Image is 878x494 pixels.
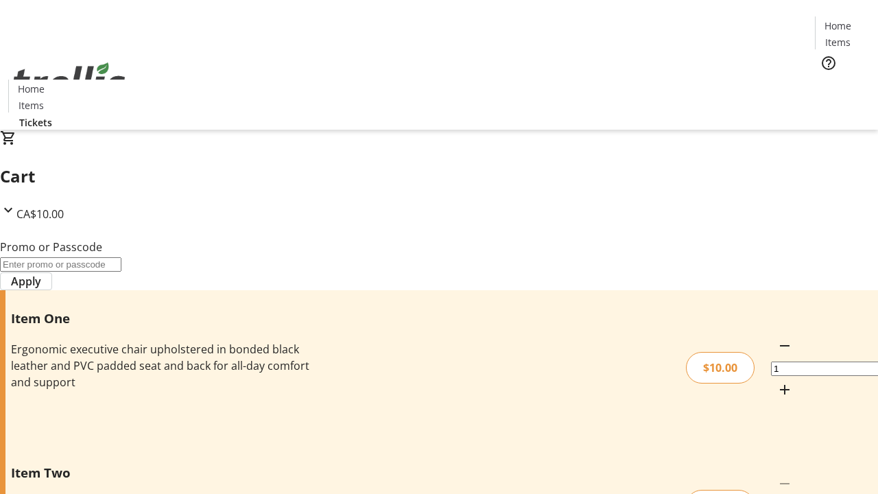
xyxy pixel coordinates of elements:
span: Tickets [19,115,52,130]
span: Tickets [826,80,859,94]
a: Items [816,35,859,49]
a: Home [9,82,53,96]
img: Orient E2E Organization RHEd66kvN3's Logo [8,47,130,116]
a: Tickets [8,115,63,130]
button: Help [815,49,842,77]
div: Ergonomic executive chair upholstered in bonded black leather and PVC padded seat and back for al... [11,341,311,390]
div: $10.00 [686,352,755,384]
h3: Item Two [11,463,311,482]
h3: Item One [11,309,311,328]
button: Increment by one [771,376,798,403]
span: Home [18,82,45,96]
a: Items [9,98,53,113]
button: Decrement by one [771,332,798,360]
span: Items [825,35,851,49]
span: Items [19,98,44,113]
span: Apply [11,273,41,290]
a: Tickets [815,80,870,94]
a: Home [816,19,859,33]
span: Home [824,19,851,33]
span: CA$10.00 [16,207,64,222]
